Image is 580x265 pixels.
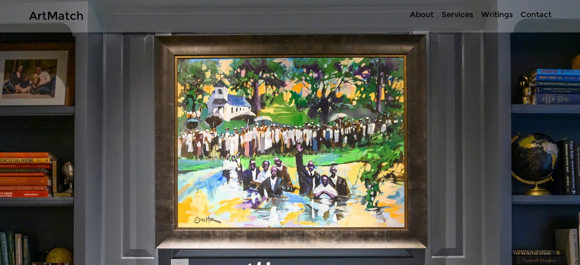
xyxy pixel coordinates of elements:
[382,9,555,20] nav: Site
[406,9,437,20] a: About
[29,9,84,23] a: ArtMatch
[477,9,517,20] a: Writings
[517,9,555,20] a: Contact
[437,9,477,20] a: Services
[477,9,517,20] p: Writings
